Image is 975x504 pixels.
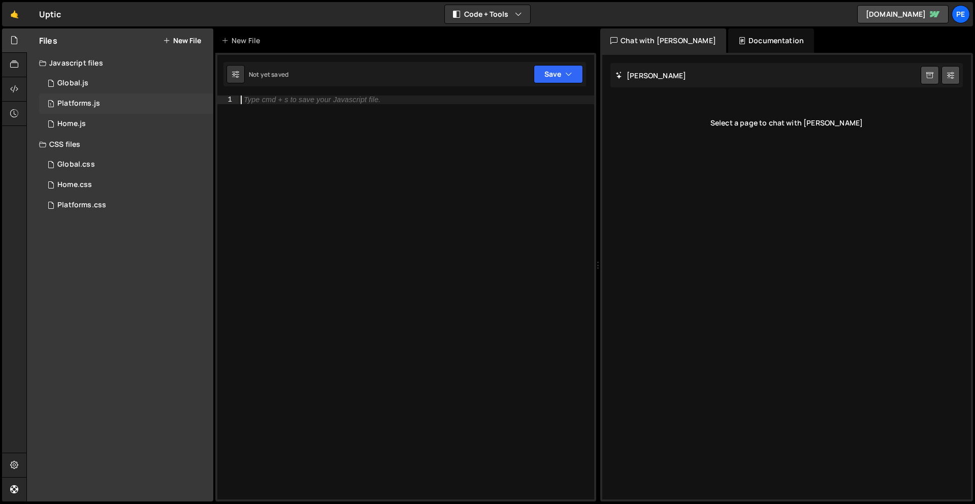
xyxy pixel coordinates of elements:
[39,154,213,175] div: 16207/43839.css
[217,96,239,104] div: 1
[57,79,88,88] div: Global.js
[57,201,106,210] div: Platforms.css
[857,5,949,23] a: [DOMAIN_NAME]
[615,71,686,80] h2: [PERSON_NAME]
[39,35,57,46] h2: Files
[48,101,54,109] span: 1
[27,134,213,154] div: CSS files
[27,53,213,73] div: Javascript files
[221,36,264,46] div: New File
[57,180,92,190] div: Home.css
[57,99,100,108] div: Platforms.js
[445,5,530,23] button: Code + Tools
[39,73,213,93] div: 16207/43629.js
[163,37,201,45] button: New File
[39,8,61,20] div: Uptic
[600,28,726,53] div: Chat with [PERSON_NAME]
[952,5,970,23] a: Pe
[39,175,213,195] div: 16207/43644.css
[57,160,95,169] div: Global.css
[610,103,963,143] div: Select a page to chat with [PERSON_NAME]
[249,70,288,79] div: Not yet saved
[2,2,27,26] a: 🤙
[39,114,213,134] div: 16207/43628.js
[534,65,583,83] button: Save
[39,93,213,114] div: 16207/44103.js
[244,96,380,104] div: Type cmd + s to save your Javascript file.
[39,195,213,215] div: 16207/44644.css
[728,28,814,53] div: Documentation
[57,119,86,129] div: Home.js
